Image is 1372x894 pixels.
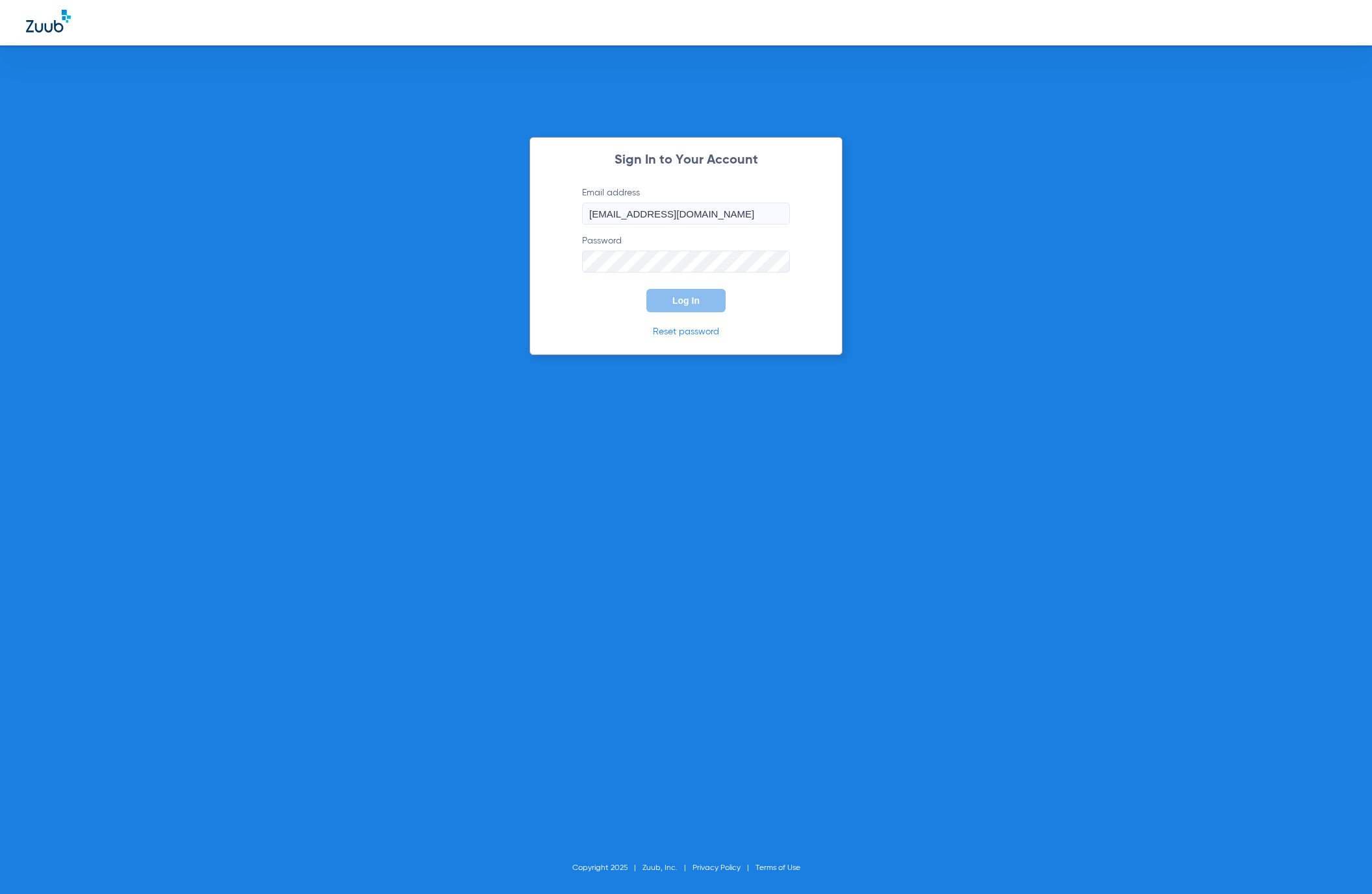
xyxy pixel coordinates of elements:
span: Log In [672,295,700,306]
li: Copyright 2025 [572,862,642,875]
h2: Sign In to Your Account [563,154,809,167]
label: Email address [582,186,790,225]
button: Log In [646,289,726,312]
input: Email address [582,203,790,225]
label: Password [582,234,790,273]
a: Privacy Policy [692,864,741,872]
li: Zuub, Inc. [642,862,692,875]
input: Password [582,251,790,273]
a: Terms of Use [756,864,800,872]
iframe: Chat Widget [1307,832,1372,894]
img: Zuub Logo [26,10,71,32]
a: Reset password [653,327,719,336]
